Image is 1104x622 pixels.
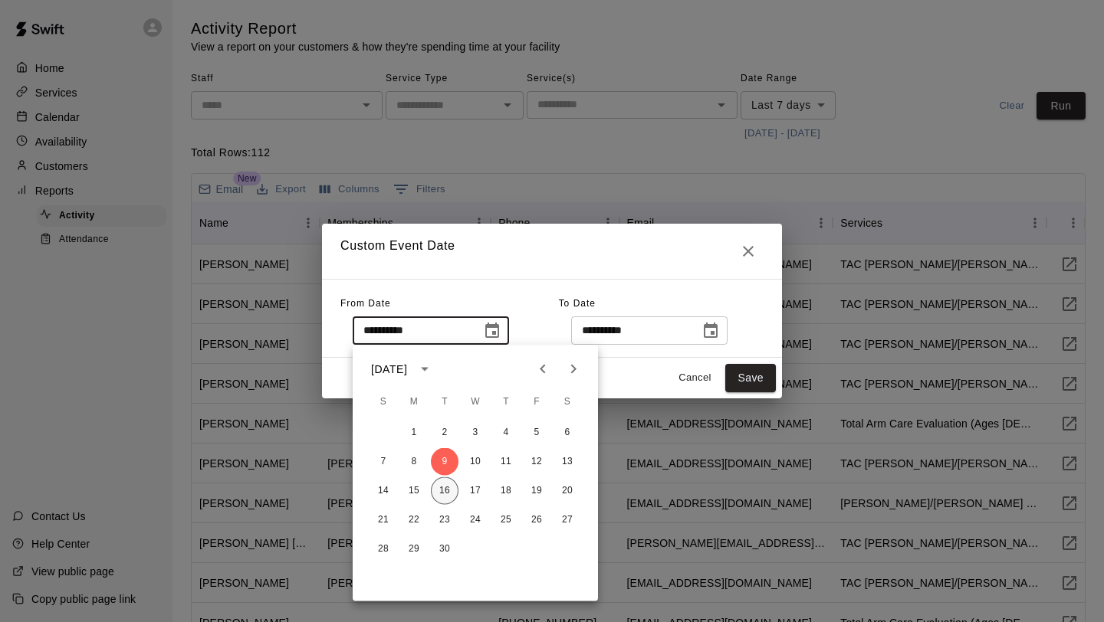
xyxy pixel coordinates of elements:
span: Sunday [370,387,397,417]
button: Cancel [670,366,719,390]
button: 26 [523,506,550,534]
button: 25 [492,506,520,534]
button: Previous month [527,354,558,385]
button: 29 [400,535,428,563]
button: 21 [370,506,397,534]
button: 17 [462,477,489,505]
button: 19 [523,477,550,505]
button: 15 [400,477,428,505]
button: Close [733,236,764,267]
button: 20 [554,477,581,505]
button: 5 [523,419,550,447]
button: Next month [558,354,589,385]
button: 13 [554,448,581,476]
button: 28 [370,535,397,563]
button: 9 [431,448,458,476]
span: Tuesday [431,387,458,417]
button: 7 [370,448,397,476]
button: 16 [431,477,458,505]
button: 6 [554,419,581,447]
span: Saturday [554,387,581,417]
button: 30 [431,535,458,563]
button: 12 [523,448,550,476]
button: 4 [492,419,520,447]
span: From Date [340,298,391,309]
span: Wednesday [462,387,489,417]
button: Choose date, selected date is Sep 9, 2025 [477,316,508,346]
button: 1 [400,419,428,447]
span: Thursday [492,387,520,417]
button: 11 [492,448,520,476]
button: 14 [370,477,397,505]
button: 8 [400,448,428,476]
h2: Custom Event Date [322,224,782,279]
button: 27 [554,506,581,534]
button: 23 [431,506,458,534]
span: To Date [559,298,596,309]
button: 3 [462,419,489,447]
button: Choose date, selected date is Sep 16, 2025 [695,316,726,346]
button: Save [725,364,776,392]
div: [DATE] [371,361,407,377]
button: 22 [400,506,428,534]
button: 18 [492,477,520,505]
span: Monday [400,387,428,417]
button: calendar view is open, switch to year view [412,356,438,382]
span: Friday [523,387,550,417]
button: 2 [431,419,458,447]
button: 24 [462,506,489,534]
button: 10 [462,448,489,476]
